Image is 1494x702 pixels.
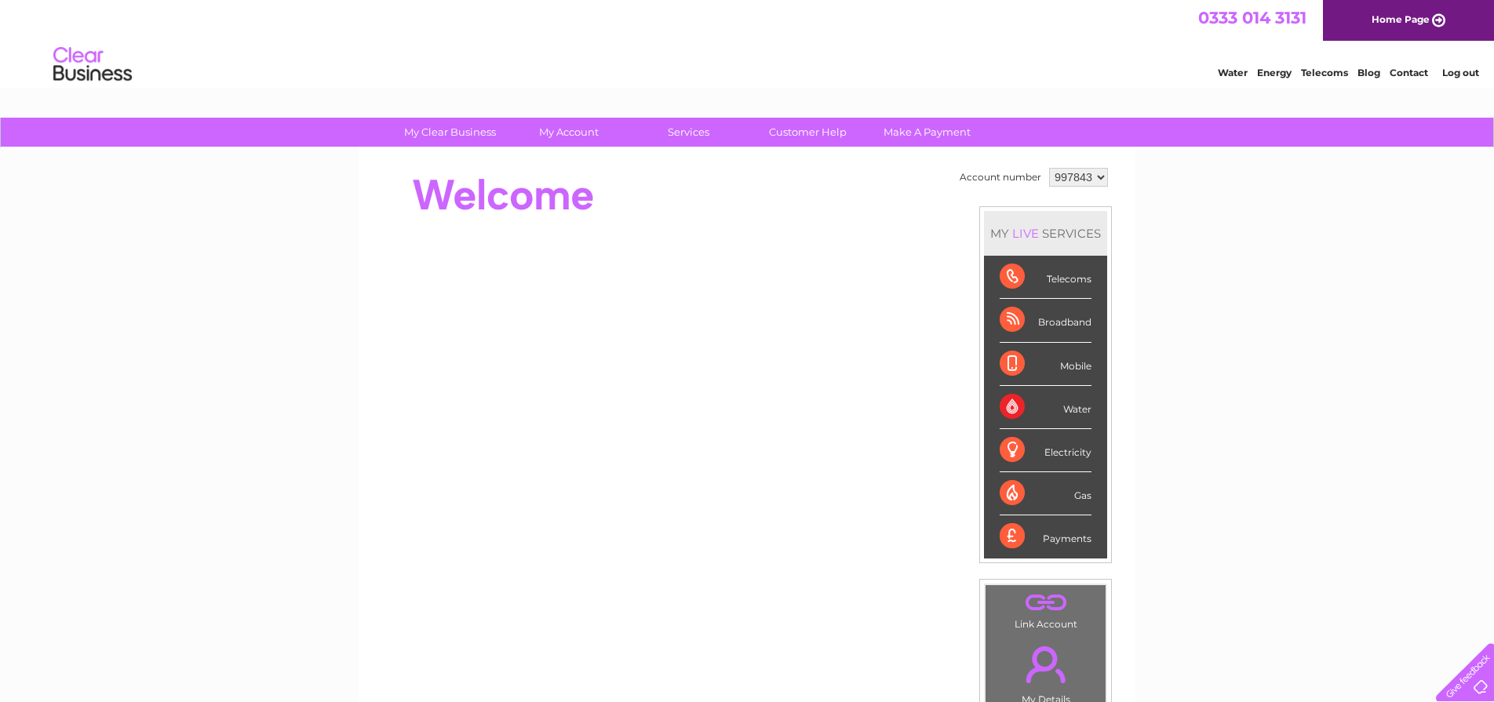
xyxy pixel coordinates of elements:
a: Contact [1390,67,1428,78]
a: 0333 014 3131 [1198,8,1306,27]
a: . [989,589,1102,617]
a: Services [624,118,753,147]
div: Mobile [1000,343,1091,386]
a: Make A Payment [862,118,992,147]
div: Payments [1000,515,1091,558]
div: MY SERVICES [984,211,1107,256]
a: Customer Help [743,118,873,147]
div: Broadband [1000,299,1091,342]
div: LIVE [1009,226,1042,241]
a: . [989,637,1102,692]
div: Telecoms [1000,256,1091,299]
a: My Clear Business [385,118,515,147]
a: Water [1218,67,1248,78]
div: Water [1000,386,1091,429]
td: Link Account [985,584,1106,634]
img: logo.png [53,41,133,89]
a: Telecoms [1301,67,1348,78]
div: Clear Business is a trading name of Verastar Limited (registered in [GEOGRAPHIC_DATA] No. 3667643... [377,9,1119,76]
td: Account number [956,164,1045,191]
a: Blog [1357,67,1380,78]
div: Electricity [1000,429,1091,472]
a: My Account [505,118,634,147]
div: Gas [1000,472,1091,515]
a: Log out [1442,67,1479,78]
a: Energy [1257,67,1292,78]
